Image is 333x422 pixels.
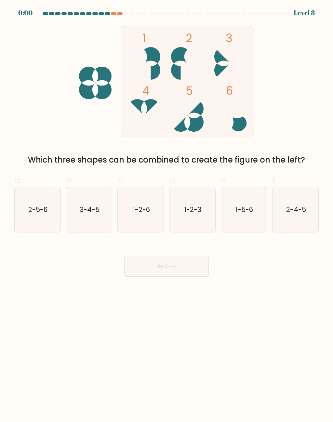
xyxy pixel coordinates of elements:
[124,256,209,277] button: Next
[186,30,193,46] tspan: 2
[66,174,74,187] span: b.
[142,83,150,99] tspan: 4
[272,174,277,187] span: f.
[117,174,125,187] span: c.
[294,8,315,18] div: Level 8
[18,8,33,18] div: 0:00
[28,205,47,214] text: 2-5-6
[221,174,228,187] span: e.
[169,174,177,187] span: d.
[133,205,150,214] text: 1-2-6
[80,205,100,214] text: 3-4-5
[286,205,306,214] text: 2-4-5
[226,30,233,46] tspan: 3
[186,83,193,99] tspan: 5
[184,205,201,214] text: 1-2-3
[14,174,22,187] span: a.
[226,83,233,99] tspan: 6
[142,30,146,46] tspan: 1
[18,154,315,166] div: Which three shapes can be combined to create the figure on the left?
[235,205,253,214] text: 1-5-6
